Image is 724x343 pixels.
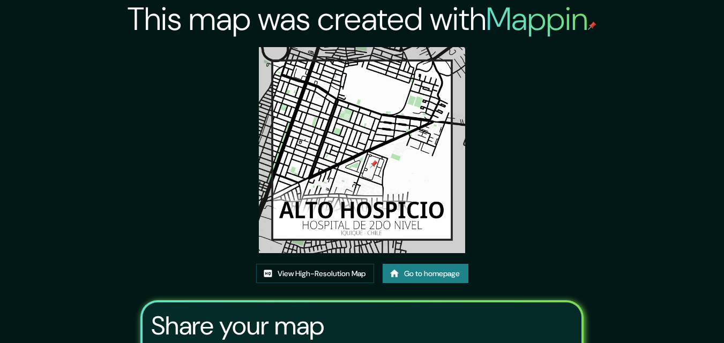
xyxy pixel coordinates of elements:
[383,264,468,284] a: Go to homepage
[259,47,465,253] img: created-map
[629,301,712,331] iframe: Help widget launcher
[256,264,374,284] a: View High-Resolution Map
[151,311,324,341] h3: Share your map
[588,21,596,30] img: mappin-pin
